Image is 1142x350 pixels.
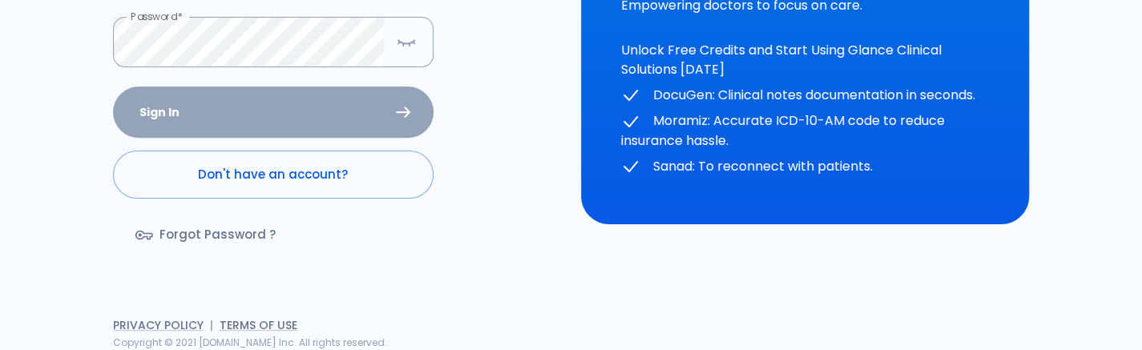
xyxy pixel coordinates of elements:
[113,211,301,258] a: Forgot Password ?
[621,111,990,151] p: Moramiz: Accurate ICD-10-AM code to reduce insurance hassle.
[113,317,204,333] a: Privacy Policy
[113,336,387,349] span: Copyright © 2021 [DOMAIN_NAME] Inc. All rights reserved.
[621,86,990,106] p: DocuGen: Clinical notes documentation in seconds.
[220,317,297,333] a: Terms of Use
[131,10,183,23] label: Password
[621,157,990,177] p: Sanad: To reconnect with patients.
[113,151,434,199] a: Don't have an account?
[621,41,990,79] p: Unlock Free Credits and Start Using Glance Clinical Solutions [DATE]
[210,317,213,333] span: |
